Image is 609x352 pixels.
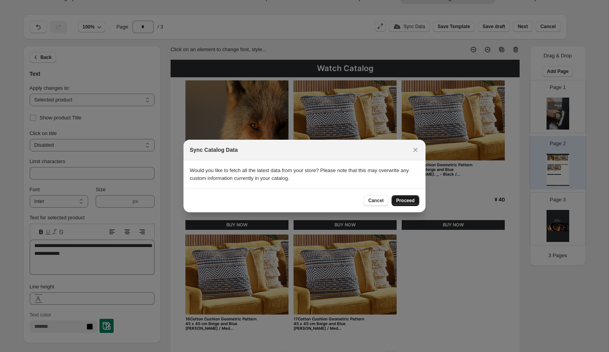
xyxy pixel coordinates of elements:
span: Proceed [396,197,415,204]
button: Cancel [363,195,388,206]
h2: Sync Catalog Data [190,146,238,154]
span: Cancel [368,197,383,204]
button: Proceed [392,195,419,206]
p: Would you like to fetch all the latest data from your store? Please note that this may overwrite ... [190,167,419,182]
